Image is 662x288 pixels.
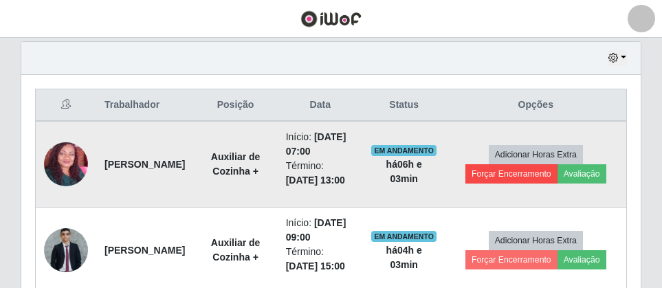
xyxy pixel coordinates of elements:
th: Posição [193,89,277,122]
strong: [PERSON_NAME] [104,159,185,170]
li: Término: [286,159,355,188]
span: EM ANDAMENTO [371,231,437,242]
button: Forçar Encerramento [465,250,558,269]
th: Opções [445,89,627,122]
time: [DATE] 13:00 [286,175,345,186]
time: [DATE] 15:00 [286,261,345,272]
button: Adicionar Horas Extra [489,231,583,250]
button: Adicionar Horas Extra [489,145,583,164]
span: EM ANDAMENTO [371,145,437,156]
strong: Auxiliar de Cozinha + [211,237,261,263]
li: Término: [286,245,355,274]
strong: Auxiliar de Cozinha + [211,151,261,177]
strong: há 06 h e 03 min [386,159,422,184]
img: 1695958183677.jpeg [44,119,88,210]
time: [DATE] 09:00 [286,217,346,243]
time: [DATE] 07:00 [286,131,346,157]
th: Trabalhador [96,89,193,122]
li: Início: [286,130,355,159]
strong: [PERSON_NAME] [104,245,185,256]
th: Status [363,89,445,122]
button: Avaliação [558,164,606,184]
li: Início: [286,216,355,245]
strong: há 04 h e 03 min [386,245,422,270]
button: Forçar Encerramento [465,164,558,184]
th: Data [278,89,363,122]
img: 1718840561101.jpeg [44,228,88,272]
button: Avaliação [558,250,606,269]
img: CoreUI Logo [300,10,362,27]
